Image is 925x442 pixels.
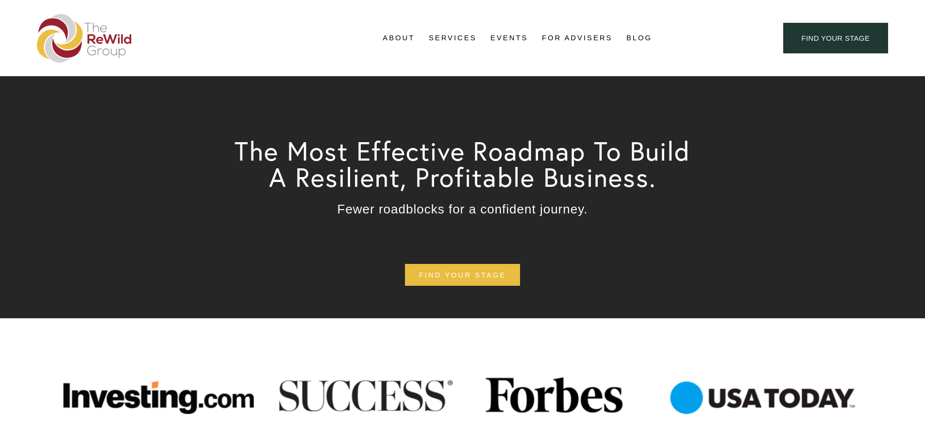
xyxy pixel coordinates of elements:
[429,32,477,45] span: Services
[626,31,652,46] a: Blog
[235,134,699,194] span: The Most Effective Roadmap To Build A Resilient, Profitable Business.
[383,31,415,46] a: folder dropdown
[405,264,520,286] a: find your stage
[429,31,477,46] a: folder dropdown
[490,31,528,46] a: Events
[383,32,415,45] span: About
[337,202,588,216] span: Fewer roadblocks for a confident journey.
[542,31,612,46] a: For Advisers
[37,14,132,63] img: The ReWild Group
[783,23,888,53] a: find your stage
